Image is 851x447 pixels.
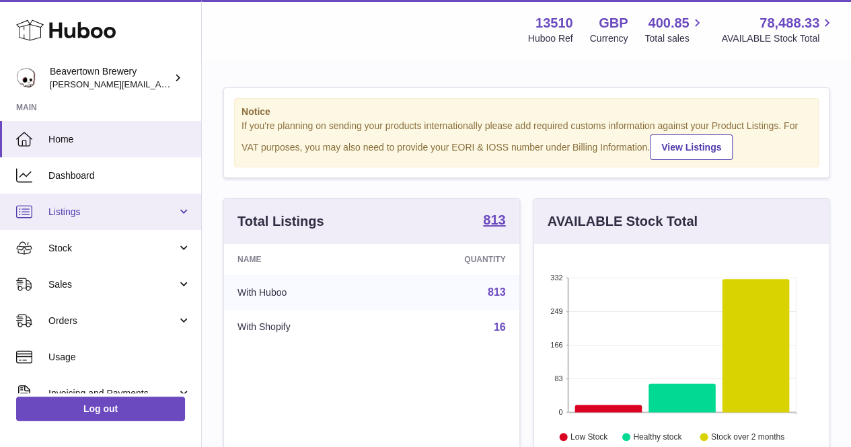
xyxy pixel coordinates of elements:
[16,68,36,88] img: millie@beavertownbrewery.co.uk
[548,212,698,231] h3: AVAILABLE Stock Total
[550,341,562,349] text: 166
[48,351,191,364] span: Usage
[554,374,562,382] text: 83
[48,206,177,218] span: Listings
[650,134,733,160] a: View Listings
[242,106,811,118] strong: Notice
[488,286,506,298] a: 813
[16,397,185,421] a: Log out
[721,32,835,45] span: AVAILABLE Stock Total
[224,310,383,345] td: With Shopify
[599,14,628,32] strong: GBP
[550,274,562,282] text: 332
[644,14,704,45] a: 400.85 Total sales
[383,244,519,275] th: Quantity
[48,315,177,327] span: Orders
[242,120,811,160] div: If you're planning on sending your products internationally please add required customs informati...
[237,212,324,231] h3: Total Listings
[550,307,562,315] text: 249
[48,169,191,182] span: Dashboard
[50,79,270,89] span: [PERSON_NAME][EMAIL_ADDRESS][DOMAIN_NAME]
[760,14,819,32] span: 78,488.33
[48,387,177,400] span: Invoicing and Payments
[644,32,704,45] span: Total sales
[224,275,383,310] td: With Huboo
[633,432,682,442] text: Healthy stock
[528,32,573,45] div: Huboo Ref
[494,321,506,333] a: 16
[483,213,505,229] a: 813
[483,213,505,227] strong: 813
[721,14,835,45] a: 78,488.33 AVAILABLE Stock Total
[224,244,383,275] th: Name
[48,133,191,146] span: Home
[648,14,689,32] span: 400.85
[48,242,177,255] span: Stock
[710,432,784,442] text: Stock over 2 months
[50,65,171,91] div: Beavertown Brewery
[590,32,628,45] div: Currency
[570,432,607,442] text: Low Stock
[558,408,562,416] text: 0
[48,278,177,291] span: Sales
[535,14,573,32] strong: 13510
